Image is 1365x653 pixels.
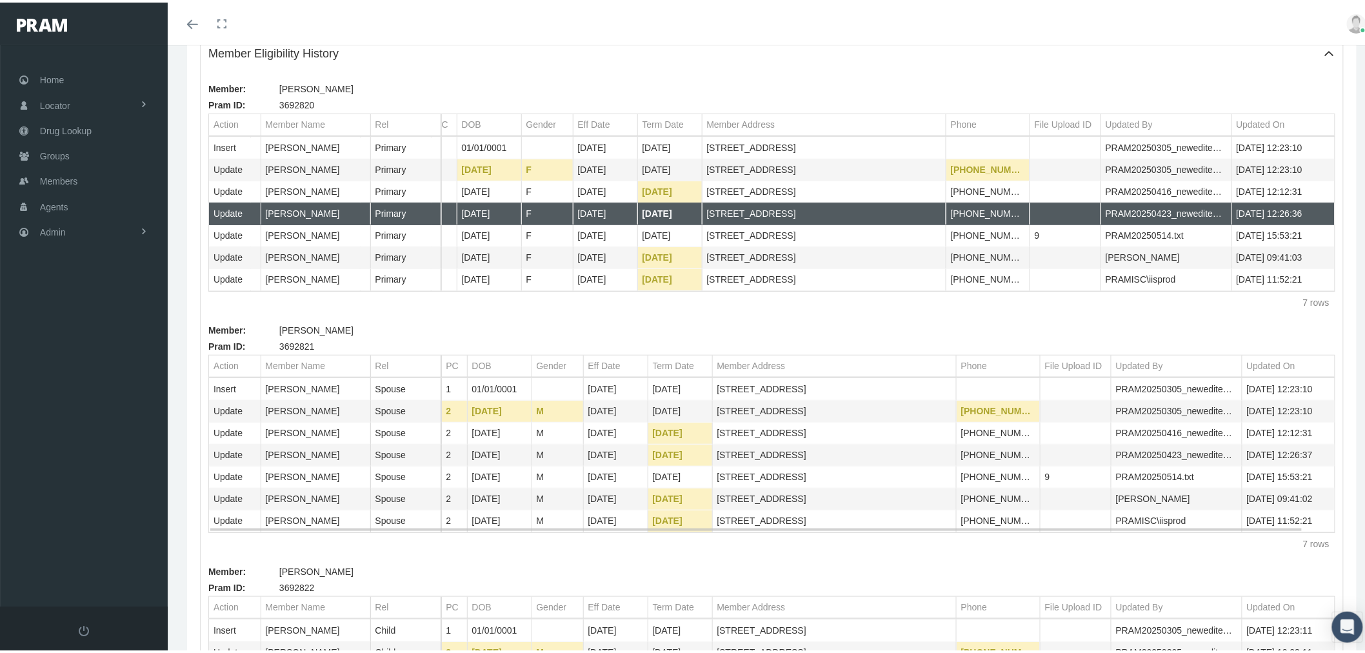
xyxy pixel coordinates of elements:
td: [DATE] [648,420,712,442]
td: 2 [441,442,467,464]
span: Pram ID: [208,95,273,111]
td: [DATE] [573,201,637,223]
td: [DATE] [583,464,648,486]
td: [DATE] 12:23:10 [1242,376,1345,398]
td: [DATE] [648,376,712,398]
td: Column Updated On [1242,594,1345,616]
div: PC [446,599,459,611]
div: Eff Date [588,599,621,611]
td: [PHONE_NUMBER] [946,157,1030,179]
td: [DATE] [467,420,532,442]
td: Update [209,420,261,442]
td: Column Member Name [261,112,370,134]
td: [DATE] 15:53:21 [1231,223,1335,245]
td: Spouse [370,464,441,486]
td: Column Updated On [1231,112,1335,134]
td: [DATE] 12:23:10 [1231,135,1335,157]
td: [DATE] [583,442,648,464]
td: [DATE] [637,201,702,223]
td: [STREET_ADDRESS] [712,398,956,420]
td: [PERSON_NAME] [261,618,370,639]
td: Column Member Address [712,353,956,375]
div: DOB [472,599,492,611]
span: Drug Lookup [40,116,92,141]
td: Update [209,508,261,530]
td: Spouse [370,376,441,398]
td: Column Gender [521,112,573,134]
td: 2 [441,464,467,486]
td: [DATE] 15:53:21 [1242,464,1345,486]
span: [PERSON_NAME] [279,561,354,578]
td: Update [209,464,261,486]
div: Rel [375,599,389,611]
td: Column File Upload ID [1030,112,1101,134]
div: Action [214,599,239,611]
td: Column Eff Date [573,112,637,134]
td: Column Rel [370,112,441,134]
td: [PHONE_NUMBER] [946,245,1030,266]
td: [PERSON_NAME] [261,157,370,179]
td: [DATE] [648,398,712,420]
td: [DATE] [583,508,648,530]
td: [PHONE_NUMBER] [956,398,1040,420]
td: Spouse [370,420,441,442]
td: Column DOB [457,112,521,134]
span: Members [40,166,77,191]
span: 3692822 [279,578,315,594]
td: Column Member Address [702,112,946,134]
td: Column Member Name [261,594,370,616]
td: [PERSON_NAME] [261,135,370,157]
td: 2 [441,486,467,508]
td: M [532,508,583,530]
td: [DATE] [573,223,637,245]
td: Primary [370,135,441,157]
td: F [521,245,573,266]
span: Pram ID: [208,578,273,594]
td: [PHONE_NUMBER] [956,486,1040,508]
div: Phone [951,116,977,128]
td: [STREET_ADDRESS] [712,376,956,398]
td: 1 [431,245,457,266]
td: [STREET_ADDRESS] [712,508,956,530]
div: Open Intercom Messenger [1332,609,1363,640]
td: [DATE] 09:41:03 [1231,245,1335,266]
td: [DATE] [467,398,532,420]
span: Locator [40,91,70,116]
td: Insert [209,618,261,639]
td: [DATE] [583,376,648,398]
td: PRAM20250416_newedited.txt [1111,420,1242,442]
div: 7 rows [1303,536,1330,547]
td: PRAM20250305_newedited.txt [1111,376,1242,398]
td: Update [209,398,261,420]
div: Gender [537,357,567,370]
td: PRAM20250305_newedited.txt [1111,618,1242,639]
td: Column Member Name [261,353,370,375]
td: Primary [370,179,441,201]
td: [DATE] [467,486,532,508]
td: 1 [431,201,457,223]
td: [STREET_ADDRESS] [702,266,946,288]
div: DOB [472,357,492,370]
div: Gender [537,599,567,611]
td: [PERSON_NAME] [261,266,370,288]
td: Update [209,223,261,245]
td: Column Gender [532,353,583,375]
td: [PERSON_NAME] [261,486,370,508]
td: [STREET_ADDRESS] [712,420,956,442]
td: Column Updated By [1111,594,1242,616]
td: [PERSON_NAME] [1111,486,1242,508]
span: Member: [208,561,273,578]
td: [DATE] 12:23:10 [1231,157,1335,179]
td: PRAMISC\iisprod [1111,508,1242,530]
td: PRAM20250305_newedited.txt [1101,135,1231,157]
td: [PERSON_NAME] [261,376,370,398]
div: Eff Date [578,116,610,128]
td: PRAM20250423_newedited.txt [1101,201,1231,223]
td: Primary [370,157,441,179]
td: M [532,420,583,442]
td: Spouse [370,442,441,464]
div: Updated By [1116,599,1163,611]
div: File Upload ID [1045,357,1102,370]
td: Update [209,179,261,201]
td: 9 [1030,223,1101,245]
